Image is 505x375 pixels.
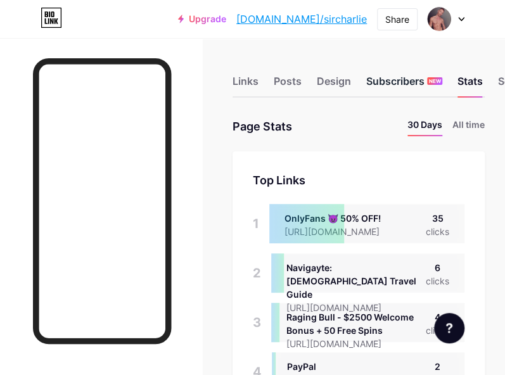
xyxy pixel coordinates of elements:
[366,73,442,96] div: Subscribers
[426,225,449,238] div: clicks
[34,73,44,84] img: tab_domain_overview_orange.svg
[236,11,367,27] a: [DOMAIN_NAME]/sircharlie
[286,310,426,337] div: Raging Bull - $2500 Welcome Bonus + 50 Free Spins
[178,14,226,24] a: Upgrade
[253,204,259,243] div: 1
[253,303,261,342] div: 3
[253,172,464,189] div: Top Links
[33,33,139,43] div: Domain: [DOMAIN_NAME]
[233,73,259,96] div: Links
[286,337,426,350] div: [URL][DOMAIN_NAME]
[140,75,214,83] div: Keywords by Traffic
[233,118,292,136] div: Page Stats
[48,75,113,83] div: Domain Overview
[426,212,449,225] div: 35
[457,73,483,96] div: Stats
[274,73,302,96] div: Posts
[426,261,449,274] div: 6
[126,73,136,84] img: tab_keywords_by_traffic_grey.svg
[35,20,62,30] div: v 4.0.24
[287,360,402,373] div: PayPal
[407,118,442,136] li: 30 Days
[426,360,449,373] div: 2
[385,13,409,26] div: Share
[427,7,451,31] img: sircharlie
[286,261,426,301] div: Navigayte: [DEMOGRAPHIC_DATA] Travel Guide
[286,301,426,314] div: [URL][DOMAIN_NAME]
[20,33,30,43] img: website_grey.svg
[253,253,261,293] div: 2
[452,118,485,136] li: All time
[428,77,440,85] span: NEW
[317,73,351,96] div: Design
[426,274,449,288] div: clicks
[20,20,30,30] img: logo_orange.svg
